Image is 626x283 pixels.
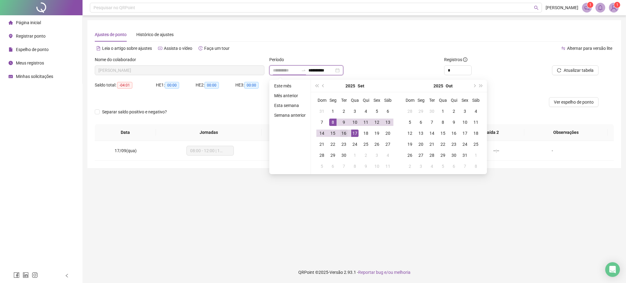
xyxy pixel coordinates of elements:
li: Este mês [272,82,308,90]
div: 9 [450,119,458,126]
div: 23 [340,141,348,148]
div: 25 [472,141,480,148]
td: 2025-10-08 [437,117,448,128]
div: 4 [362,108,370,115]
div: 18 [472,130,480,137]
div: 23 [450,141,458,148]
span: Assista o vídeo [164,46,192,51]
td: 2025-10-03 [459,106,470,117]
td: 2025-09-10 [349,117,360,128]
div: 24 [461,141,469,148]
td: 2025-11-02 [404,161,415,172]
td: 2025-10-21 [426,139,437,150]
div: 2 [406,163,414,170]
td: 2025-10-02 [360,150,371,161]
td: 2025-09-12 [371,117,382,128]
div: 3 [417,163,425,170]
td: 2025-09-19 [371,128,382,139]
div: 2 [362,152,370,159]
td: 2025-11-06 [448,161,459,172]
span: file [9,47,13,52]
span: Ajustes de ponto [95,32,127,37]
span: environment [9,34,13,38]
div: 8 [472,163,480,170]
th: Qua [349,95,360,106]
div: 9 [362,163,370,170]
button: year panel [433,80,443,92]
div: 30 [428,108,436,115]
td: 2025-11-05 [437,161,448,172]
span: swap-right [301,68,306,73]
div: 21 [428,141,436,148]
td: 2025-09-25 [360,139,371,150]
div: 1 [472,152,480,159]
li: Mês anterior [272,92,308,99]
div: 25 [362,141,370,148]
div: 14 [318,130,326,137]
div: 10 [461,119,469,126]
td: 2025-10-09 [448,117,459,128]
td: 2025-09-26 [371,139,382,150]
td: 2025-10-29 [437,150,448,161]
td: 2025-11-07 [459,161,470,172]
span: Histórico de ajustes [136,32,174,37]
td: 2025-09-27 [382,139,393,150]
td: 2025-09-13 [382,117,393,128]
div: 5 [406,119,414,126]
sup: Atualize o seu contato no menu Meus Dados [614,2,620,8]
span: Observações [529,129,603,136]
span: Faça um tour [204,46,230,51]
div: 12 [406,130,414,137]
span: THAMARA DE CARVALHO SANTOS SOUSA [98,66,261,75]
td: 2025-10-27 [415,150,426,161]
div: 11 [384,163,392,170]
div: 1 [439,108,447,115]
span: swap [561,46,565,50]
div: 5 [439,163,447,170]
span: 08:00 - 12:00 | 13:00 - 18:00 [190,146,230,155]
img: 84174 [609,3,618,12]
td: 2025-09-08 [327,117,338,128]
div: 3 [461,108,469,115]
div: 10 [351,119,359,126]
td: 2025-09-20 [382,128,393,139]
div: 30 [340,152,348,159]
div: 1 [351,152,359,159]
td: 2025-11-03 [415,161,426,172]
th: Qua [437,95,448,106]
td: 2025-09-23 [338,139,349,150]
div: 2 [450,108,458,115]
td: 2025-09-07 [316,117,327,128]
th: Sex [371,95,382,106]
div: 5 [318,163,326,170]
div: 7 [318,119,326,126]
th: Qui [360,95,371,106]
div: 13 [384,119,392,126]
td: 2025-09-30 [426,106,437,117]
span: Minhas solicitações [16,74,53,79]
div: 24 [351,141,359,148]
th: Seg [415,95,426,106]
td: 2025-10-26 [404,150,415,161]
td: 2025-09-18 [360,128,371,139]
td: 2025-10-20 [415,139,426,150]
td: 2025-10-13 [415,128,426,139]
div: 27 [417,152,425,159]
td: 2025-09-15 [327,128,338,139]
td: 2025-10-05 [404,117,415,128]
button: Ver espelho de ponto [549,97,598,107]
div: 27 [384,141,392,148]
td: 2025-10-02 [448,106,459,117]
div: 21 [318,141,326,148]
th: Observações [524,124,608,141]
td: 2025-09-09 [338,117,349,128]
div: 4 [472,108,480,115]
div: 7 [340,163,348,170]
span: Registrar ponto [16,34,46,39]
td: 2025-10-10 [459,117,470,128]
div: 4 [384,152,392,159]
td: 2025-08-31 [316,106,327,117]
td: 2025-10-01 [349,150,360,161]
th: Dom [404,95,415,106]
span: Versão [330,270,343,275]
